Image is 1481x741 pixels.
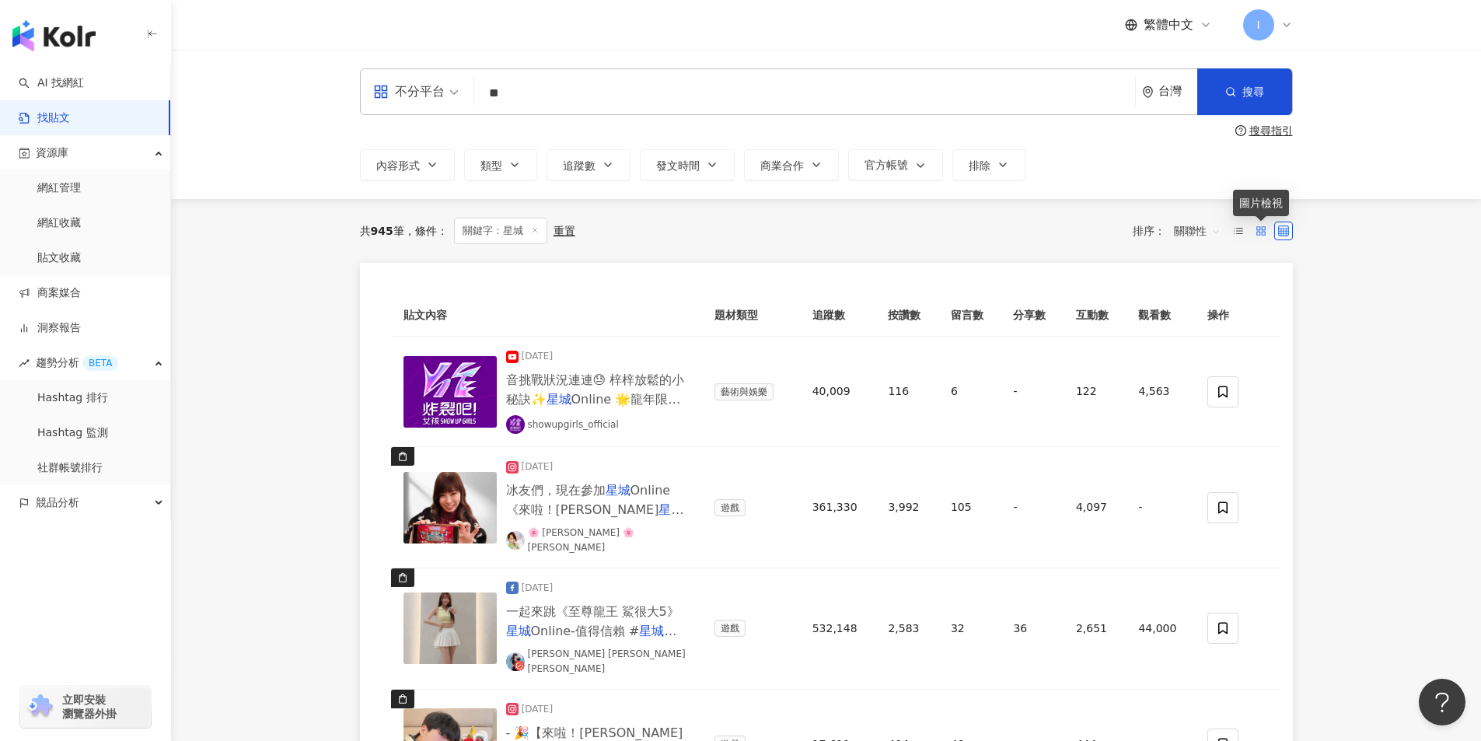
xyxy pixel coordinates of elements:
div: 2,583 [888,620,925,637]
div: post-image [403,472,506,544]
a: Hashtag 監測 [37,425,108,441]
button: 排除 [952,149,1025,180]
a: 找貼文 [19,110,70,126]
div: BETA [82,355,118,371]
span: 藝術與娛樂 [714,383,774,400]
div: 361,330 [812,498,864,516]
div: 不分平台 [373,79,445,104]
div: 116 [888,383,925,400]
a: 洞察報告 [19,320,81,336]
th: 互動數 [1064,294,1126,337]
img: post-image [403,592,497,664]
span: 關鍵字：星城 [454,218,547,244]
div: [DATE] [522,349,554,364]
span: 945 [371,225,393,237]
button: 類型 [464,149,537,180]
div: 台灣 [1158,85,1197,98]
button: 搜尋 [1197,68,1292,115]
a: Hashtag 排行 [37,390,108,406]
div: post-image [403,592,506,664]
span: appstore [373,84,389,100]
th: 題材類型 [702,294,800,337]
div: 搜尋指引 [1249,124,1293,137]
div: 4,097 [1076,498,1113,516]
mark: 星城 [639,624,676,638]
a: KOL Avatar[PERSON_NAME] [PERSON_NAME][PERSON_NAME] [506,647,690,676]
img: KOL Avatar [506,531,525,550]
div: 122 [1076,383,1113,400]
span: 資源庫 [36,135,68,170]
a: 社群帳號排行 [37,460,103,476]
span: environment [1142,86,1154,98]
div: 4,563 [1138,383,1182,400]
span: 官方帳號 [864,159,908,171]
th: 分享數 [1001,294,1063,337]
a: searchAI 找網紅 [19,75,84,91]
button: 商業合作 [744,149,839,180]
span: 遊戲 [714,620,746,637]
a: 商案媒合 [19,285,81,301]
div: 排序： [1133,218,1229,243]
span: 音挑戰狀況連連😓 梓梓放鬆的小秘訣✨ [506,372,685,407]
a: 網紅管理 [37,180,81,196]
span: 冰友們，現在參加 [506,483,606,498]
a: KOL Avatar🌸 [PERSON_NAME] 🌸 [PERSON_NAME] [506,526,690,555]
div: 532,148 [812,620,864,637]
mark: 星城 [547,392,571,407]
a: KOL Avatarshowupgirls_official [506,415,619,434]
img: KOL Avatar [506,652,525,671]
div: 3,992 [888,498,925,516]
div: 圖片檢視 [1233,190,1289,216]
th: 操作 [1195,294,1280,337]
div: [DATE] [522,460,554,474]
div: 36 [1013,620,1050,637]
span: question-circle [1235,125,1246,136]
span: 排除 [969,159,990,172]
span: Online 🌟龍年限定活動【來啦 [506,392,681,426]
button: 追蹤數 [547,149,630,180]
span: 搜尋 [1242,86,1264,98]
th: 觀看數 [1126,294,1194,337]
span: 競品分析 [36,485,79,520]
th: 貼文內容 [391,294,702,337]
a: 網紅收藏 [37,215,81,231]
th: 留言數 [938,294,1001,337]
div: 6 [951,383,988,400]
span: rise [19,358,30,369]
span: 內容形式 [376,159,420,172]
span: 發文時間 [656,159,700,172]
img: logo [12,20,96,51]
div: - [1138,498,1182,516]
div: 40,009 [812,383,864,400]
div: 105 [951,498,988,516]
div: 44,000 [1138,620,1182,637]
mark: 星城 [606,483,630,498]
div: 2,651 [1076,620,1113,637]
span: 趨勢分析 [36,345,118,380]
th: 按讚數 [875,294,938,337]
img: chrome extension [25,694,55,719]
div: 32 [951,620,988,637]
span: Online-值得信賴 # [531,624,640,638]
a: 貼文收藏 [37,250,81,266]
iframe: Help Scout Beacon - Open [1419,679,1465,725]
span: 繁體中文 [1144,16,1193,33]
div: [DATE] [522,581,554,596]
mark: 星城 [506,624,531,638]
div: 重置 [554,225,575,237]
div: - [1013,498,1050,516]
a: chrome extension立即安裝 瀏覽器外掛 [20,686,151,728]
span: I [1256,16,1259,33]
img: post-image [403,356,497,428]
button: 官方帳號 [848,149,943,180]
button: 內容形式 [360,149,455,180]
div: [DATE] [522,702,554,717]
img: post-image [403,472,497,544]
div: - [1013,383,1050,400]
div: 共 筆 [360,225,404,237]
span: 遊戲 [714,499,746,516]
span: 條件 ： [404,225,448,237]
span: 追蹤數 [563,159,596,172]
span: 一起來跳《至尊龍王 鯊很大5》 [506,604,679,619]
img: KOL Avatar [506,415,525,434]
